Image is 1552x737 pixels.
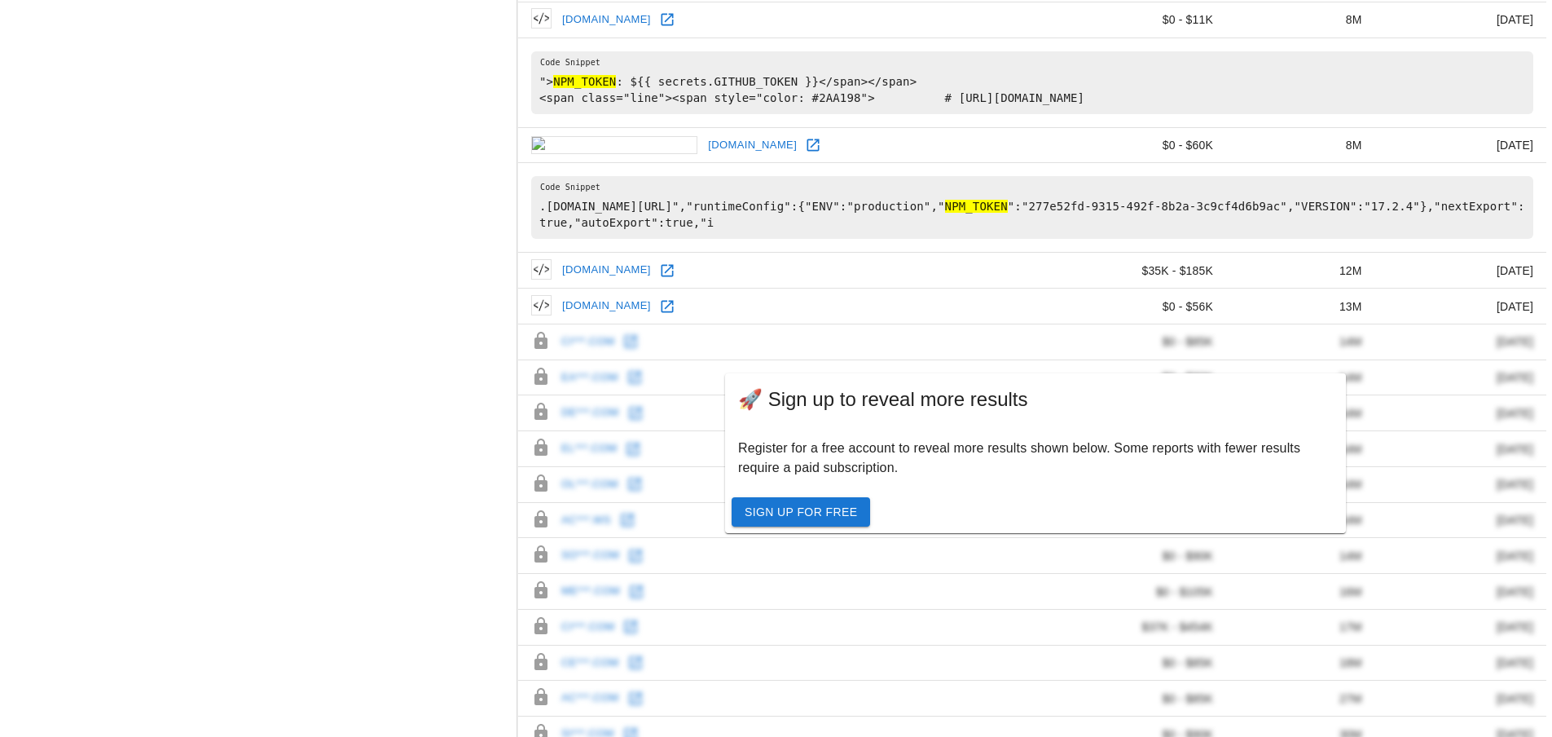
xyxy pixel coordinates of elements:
[1375,253,1546,289] td: [DATE]
[738,386,1333,413] span: 🚀 Sign up to reveal more results
[655,294,679,319] a: Open terencelucasyap.com in new window
[1067,127,1225,163] td: $0 - $60K
[1226,289,1375,324] td: 13M
[732,497,870,527] a: Sign Up For Free
[553,75,616,88] hl: NPM_TOKEN
[1375,2,1546,38] td: [DATE]
[558,7,655,33] a: [DOMAIN_NAME]
[1067,289,1225,324] td: $0 - $56K
[655,258,679,283] a: Open lojanba.com in new window
[558,293,655,319] a: [DOMAIN_NAME]
[531,259,552,280] img: lojanba.com icon
[531,8,552,29] img: heygrady.com icon
[531,136,697,154] img: leadhome.co.za icon
[1067,2,1225,38] td: $0 - $11K
[1375,127,1546,163] td: [DATE]
[1226,2,1375,38] td: 8M
[531,295,552,316] img: terencelucasyap.com icon
[1067,253,1225,289] td: $35K - $185K
[738,439,1333,478] p: Register for a free account to reveal more results shown below. Some reports with fewer results r...
[531,176,1533,239] pre: .[DOMAIN_NAME][URL]","runtimeConfig":{"ENV":"production"," ":"277e52fd-9315-492f-8b2a-3c9cf4d6b9a...
[945,200,1008,213] hl: NPM_TOKEN
[558,258,655,283] a: [DOMAIN_NAME]
[1226,253,1375,289] td: 12M
[801,133,825,157] a: Open leadhome.co.za in new window
[1375,289,1546,324] td: [DATE]
[655,7,679,32] a: Open heygrady.com in new window
[1226,127,1375,163] td: 8M
[704,133,801,158] a: [DOMAIN_NAME]
[531,51,1533,114] pre: "> : ${{ secrets.GITHUB_TOKEN }}</span></span> <span class="line"><span style="color: #2AA198"> #...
